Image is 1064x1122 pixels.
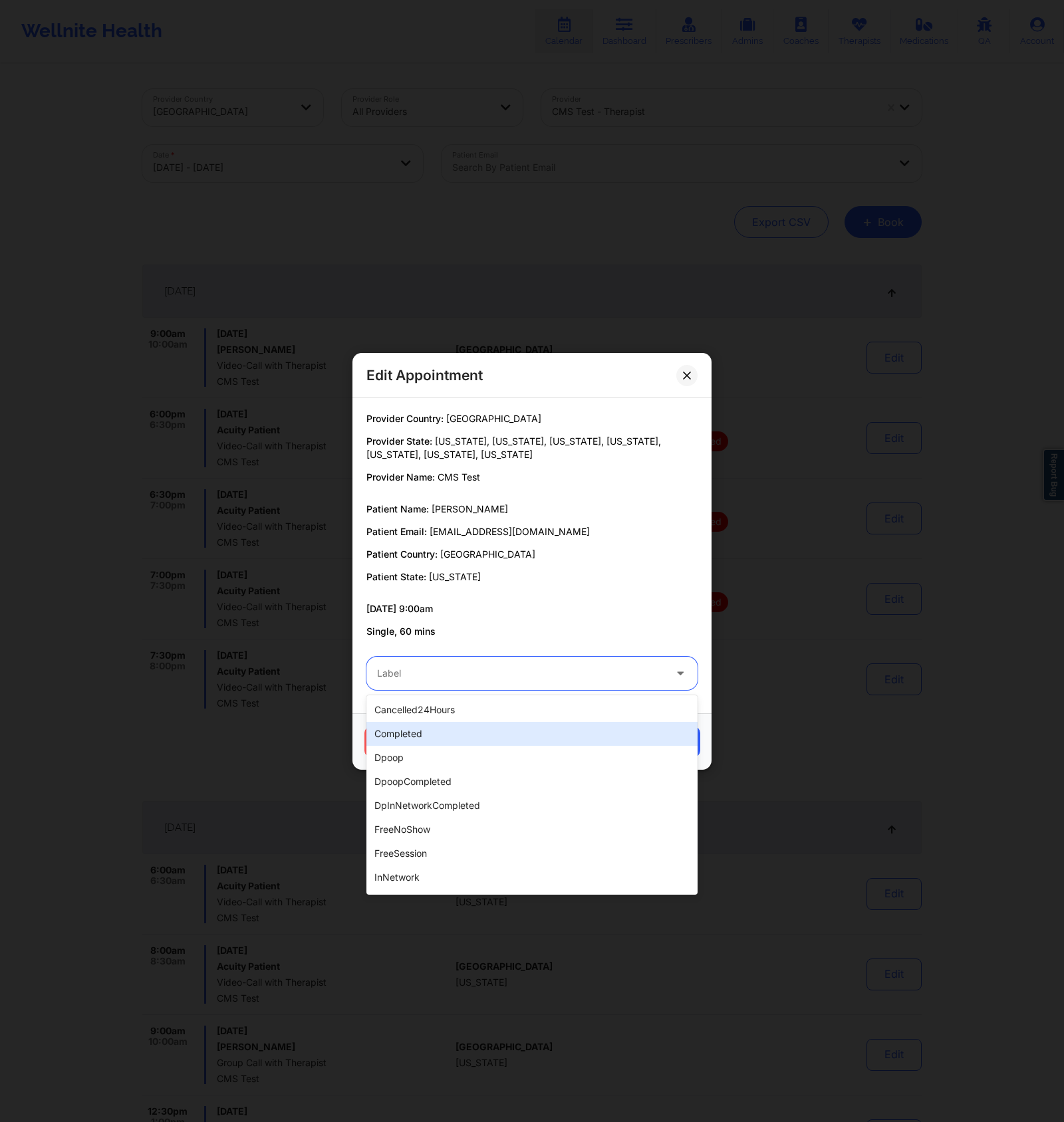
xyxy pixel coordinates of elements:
div: freeNoShow [366,818,698,841]
div: freeSession [366,841,698,865]
p: [DATE] 9:00am [366,602,698,616]
div: completed [366,722,698,746]
span: [PERSON_NAME] [432,503,508,514]
p: Provider Country: [366,412,698,425]
p: Patient State: [366,570,698,584]
span: [GEOGRAPHIC_DATA] [440,548,535,560]
div: dpoop [366,746,698,770]
span: [US_STATE] [429,571,481,582]
p: Single, 60 mins [366,625,698,638]
h2: Edit Appointment [366,366,483,384]
div: cancelled24Hours [366,698,698,722]
p: Patient Email: [366,525,698,538]
p: Provider State: [366,435,698,461]
p: Patient Country: [366,548,698,561]
div: inNetwork [366,865,698,889]
span: [US_STATE], [US_STATE], [US_STATE], [US_STATE], [US_STATE], [US_STATE], [US_STATE] [366,435,661,460]
span: CMS Test [438,471,480,483]
p: Patient Name: [366,503,698,516]
span: [EMAIL_ADDRESS][DOMAIN_NAME] [430,526,590,537]
span: [GEOGRAPHIC_DATA] [446,413,541,424]
button: Cancel Appointment [364,726,502,758]
div: msMessup [366,889,698,913]
div: dpoopCompleted [366,770,698,794]
p: Provider Name: [366,471,698,484]
div: dpInNetworkCompleted [366,794,698,818]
